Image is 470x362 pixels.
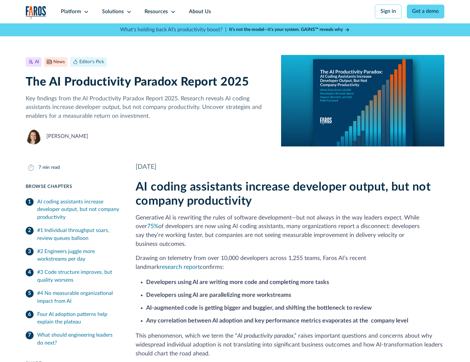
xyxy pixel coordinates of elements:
[375,5,402,18] a: Sign in
[26,266,120,287] a: #3 Code structure improves, but quality worsens
[37,269,120,284] div: #3 Code structure improves, but quality worsens
[26,75,271,89] h1: The AI Productivity Paradox Report 2025
[26,129,41,144] img: Neely Dunlap
[281,55,444,146] img: A report cover on a blue background. The cover reads:The AI Productivity Paradox: AI Coding Assis...
[26,287,120,308] a: #4 No measurable organizational impact from AI
[37,198,120,222] div: AI coding assistants increase developer output, but not company productivity
[26,94,271,121] p: Key findings from the AI Productivity Paradox Report 2025. Research reveals AI coding assistants ...
[35,59,39,65] div: AI
[37,248,120,264] div: #2 Engineers juggle more workstreams per day
[147,223,158,229] a: 75%
[26,329,120,350] a: What should engineering leaders do next?
[37,290,120,305] div: #4 No measurable organizational impact from AI
[144,8,168,16] div: Resources
[37,227,120,243] div: #1 Individual throughput soars, review queues balloon
[79,59,104,65] div: Editor's Pick
[61,8,81,16] div: Platform
[237,333,294,339] em: AI productivity paradox
[26,308,120,329] a: Four AI adoption patterns help explain the plateau
[46,133,88,141] div: [PERSON_NAME]
[39,164,41,171] div: 7
[146,305,372,311] strong: AI-augmented code is getting bigger and buggier, and shifting the bottleneck to review
[407,5,445,18] a: Get a demo
[26,6,47,19] a: home
[136,162,445,172] div: [DATE]
[120,26,226,34] p: What's holding back AI's productivity boost? |
[37,311,120,326] div: Four AI adoption patterns help explain the plateau
[146,292,291,298] strong: Developers using AI are parallelizing more workstreams
[136,332,445,358] p: This phenomenon, which we term the “ ,” raises important questions and concerns about why widespr...
[37,331,120,347] div: What should engineering leaders do next?
[26,245,120,266] a: #2 Engineers juggle more workstreams per day
[42,164,60,171] div: min read
[146,318,408,323] strong: Any correlation between AI adoption and key performance metrics evaporates at the company level
[160,264,200,270] a: research report
[146,279,329,285] strong: Developers using AI are writing more code and completing more tasks
[229,26,350,33] a: It’s not the model—it’s your system. GAINS™ reveals why
[136,254,445,272] p: Drawing on telemetry from over 10,000 developers across 1,255 teams, Faros AI’s recent landmark c...
[26,183,120,190] div: Browse Chapters
[102,8,124,16] div: Solutions
[136,180,445,208] h2: AI coding assistants increase developer output, but not company productivity
[136,214,445,249] p: Generative AI is rewriting the rules of software development—but not always in the way leaders ex...
[26,224,120,245] a: #1 Individual throughput soars, review queues balloon
[53,59,65,65] div: News
[26,195,120,224] a: AI coding assistants increase developer output, but not company productivity
[26,6,47,19] img: Logo of the analytics and reporting company Faros.
[229,27,343,32] strong: It’s not the model—it’s your system. GAINS™ reveals why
